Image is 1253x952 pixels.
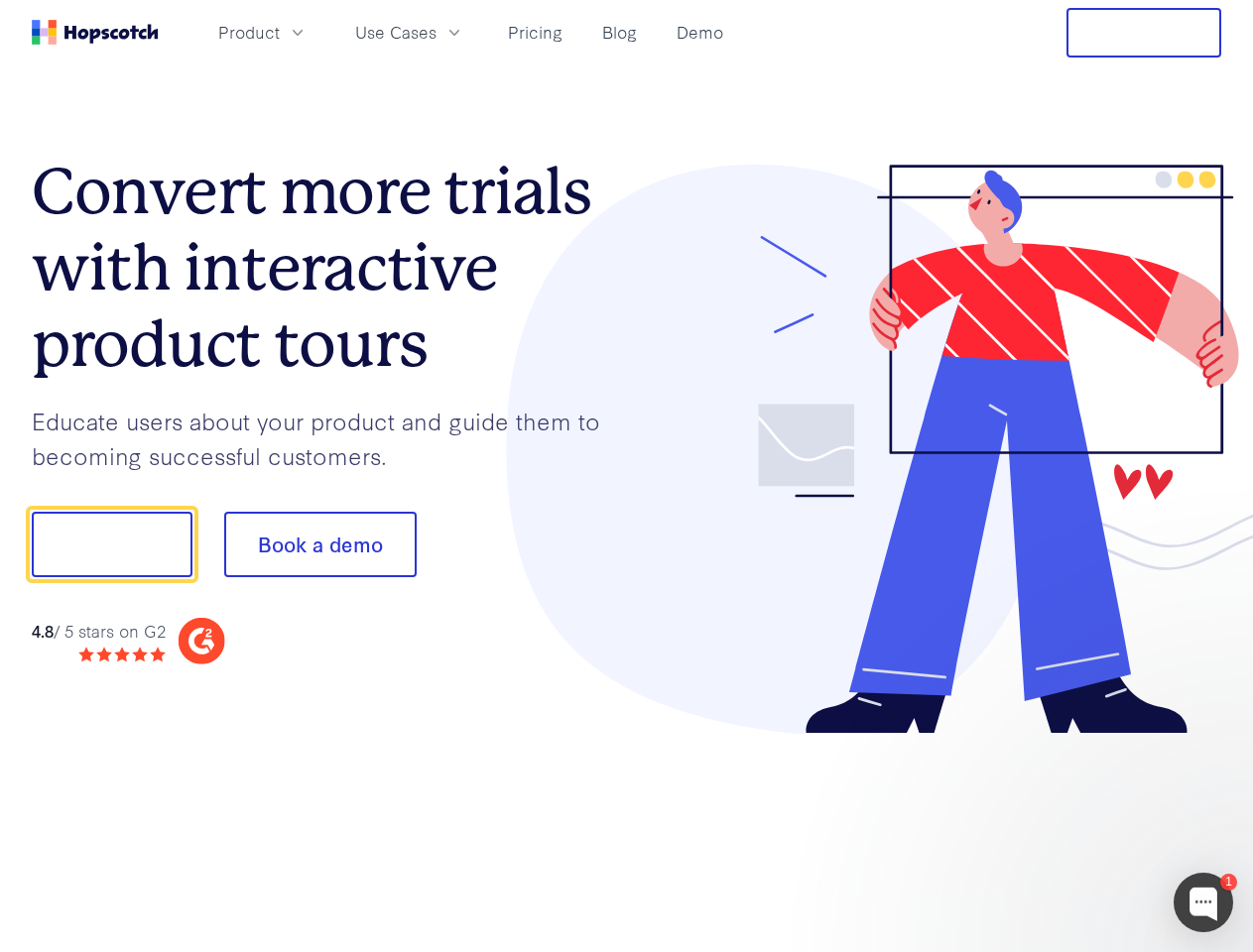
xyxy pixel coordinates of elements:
strong: 4.8 [32,619,54,642]
button: Use Cases [343,16,476,49]
button: Show me! [32,512,192,577]
span: Use Cases [355,20,437,45]
a: Blog [594,16,645,49]
div: / 5 stars on G2 [32,619,166,644]
a: Pricing [500,16,570,49]
a: Home [32,20,159,45]
h1: Convert more trials with interactive product tours [32,154,627,382]
div: 1 [1220,874,1237,891]
button: Product [206,16,319,49]
p: Educate users about your product and guide them to becoming successful customers. [32,404,627,472]
button: Free Trial [1066,8,1221,58]
span: Product [218,20,280,45]
a: Demo [669,16,731,49]
button: Book a demo [224,512,417,577]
